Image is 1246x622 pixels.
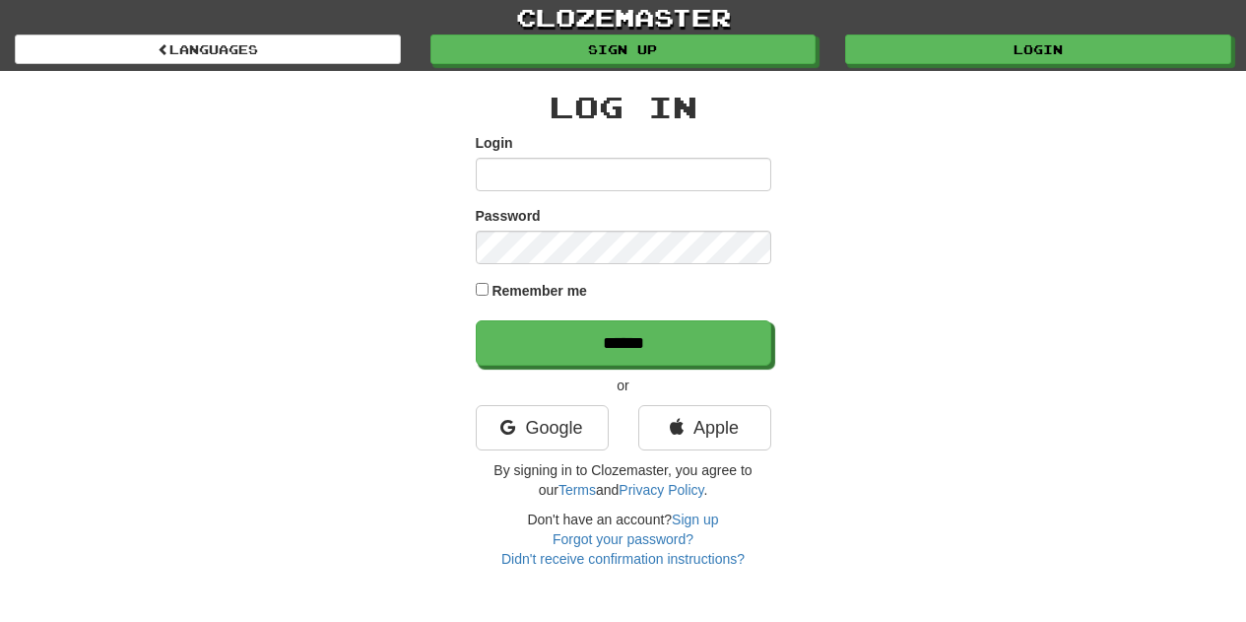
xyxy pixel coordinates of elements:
[672,512,718,527] a: Sign up
[15,35,401,64] a: Languages
[476,133,513,153] label: Login
[492,281,587,301] label: Remember me
[476,510,771,569] div: Don't have an account?
[501,551,745,567] a: Didn't receive confirmation instructions?
[476,91,771,123] h2: Log In
[476,405,609,450] a: Google
[553,531,693,547] a: Forgot your password?
[430,35,817,64] a: Sign up
[558,482,596,498] a: Terms
[476,206,541,226] label: Password
[638,405,771,450] a: Apple
[476,460,771,500] p: By signing in to Clozemaster, you agree to our and .
[619,482,703,498] a: Privacy Policy
[476,376,771,395] p: or
[845,35,1231,64] a: Login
